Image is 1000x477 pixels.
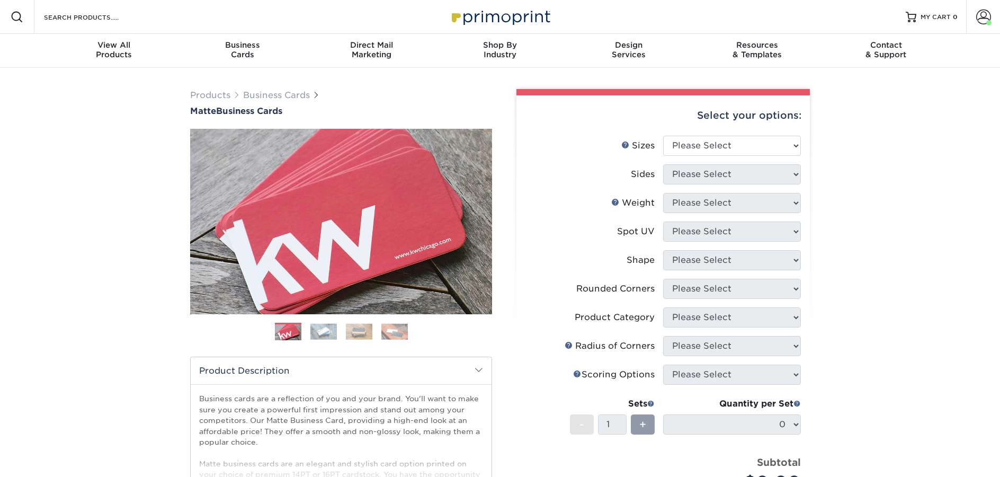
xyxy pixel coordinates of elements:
[921,13,951,22] span: MY CART
[307,34,436,68] a: Direct MailMarketing
[564,40,693,59] div: Services
[575,311,655,324] div: Product Category
[564,34,693,68] a: DesignServices
[573,368,655,381] div: Scoring Options
[190,106,216,116] span: Matte
[178,34,307,68] a: BusinessCards
[822,40,950,59] div: & Support
[43,11,146,23] input: SEARCH PRODUCTS.....
[621,139,655,152] div: Sizes
[579,417,584,432] span: -
[953,13,958,21] span: 0
[822,34,950,68] a: Contact& Support
[564,40,693,50] span: Design
[275,319,301,346] img: Business Cards 01
[191,357,492,384] h2: Product Description
[50,40,178,59] div: Products
[693,40,822,59] div: & Templates
[243,90,310,100] a: Business Cards
[346,323,372,340] img: Business Cards 03
[693,40,822,50] span: Resources
[436,34,565,68] a: Shop ByIndustry
[190,90,230,100] a: Products
[381,323,408,340] img: Business Cards 04
[307,40,436,50] span: Direct Mail
[178,40,307,50] span: Business
[50,34,178,68] a: View AllProducts
[576,282,655,295] div: Rounded Corners
[617,225,655,238] div: Spot UV
[631,168,655,181] div: Sides
[822,40,950,50] span: Contact
[436,40,565,59] div: Industry
[570,397,655,410] div: Sets
[565,340,655,352] div: Radius of Corners
[627,254,655,267] div: Shape
[693,34,822,68] a: Resources& Templates
[436,40,565,50] span: Shop By
[190,106,492,116] h1: Business Cards
[757,456,801,468] strong: Subtotal
[611,197,655,209] div: Weight
[190,70,492,373] img: Matte 01
[50,40,178,50] span: View All
[190,106,492,116] a: MatteBusiness Cards
[310,323,337,340] img: Business Cards 02
[307,40,436,59] div: Marketing
[663,397,801,410] div: Quantity per Set
[639,417,646,432] span: +
[525,95,801,136] div: Select your options:
[178,40,307,59] div: Cards
[447,5,553,28] img: Primoprint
